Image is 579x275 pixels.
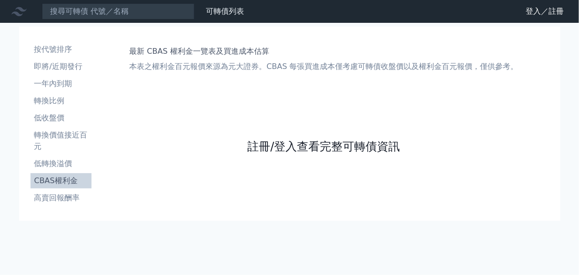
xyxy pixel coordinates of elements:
[30,156,91,171] a: 低轉換溢價
[30,76,91,91] a: 一年內到期
[129,46,518,57] h1: 最新 CBAS 權利金一覽表及買進成本估算
[30,175,91,187] li: CBAS權利金
[129,61,518,72] p: 本表之權利金百元報價來源為元大證券。CBAS 每張買進成本僅考慮可轉債收盤價以及權利金百元報價，僅供參考。
[30,93,91,108] a: 轉換比例
[30,158,91,169] li: 低轉換溢價
[30,59,91,74] a: 即將/近期發行
[30,78,91,89] li: 一年內到期
[30,128,91,154] a: 轉換價值接近百元
[42,3,194,20] input: 搜尋可轉債 代號／名稱
[247,139,400,154] a: 註冊/登入查看完整可轉債資訊
[206,7,244,16] a: 可轉債列表
[30,110,91,126] a: 低收盤價
[30,192,91,204] li: 高賣回報酬率
[30,173,91,188] a: CBAS權利金
[30,42,91,57] a: 按代號排序
[518,4,571,19] a: 登入／註冊
[30,61,91,72] li: 即將/近期發行
[30,95,91,107] li: 轉換比例
[30,190,91,206] a: 高賣回報酬率
[30,112,91,124] li: 低收盤價
[30,129,91,152] li: 轉換價值接近百元
[30,44,91,55] li: 按代號排序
